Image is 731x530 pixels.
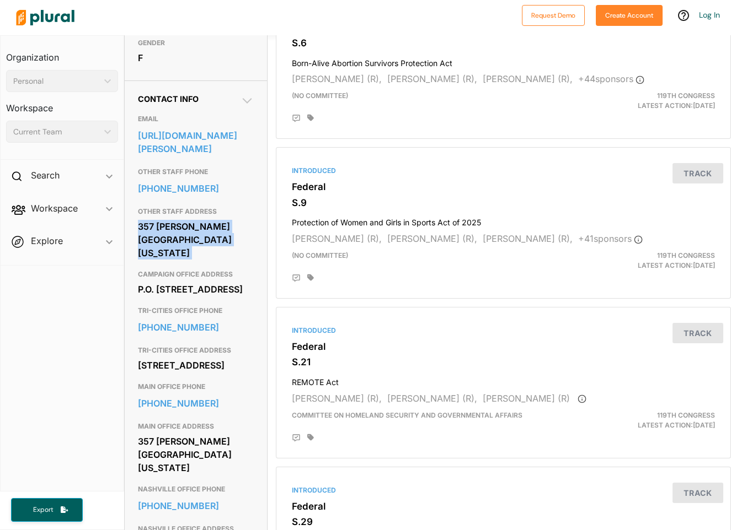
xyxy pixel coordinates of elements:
[138,319,254,336] a: [PHONE_NUMBER]
[284,251,577,271] div: (no committee)
[25,505,61,515] span: Export
[657,411,715,419] span: 119th Congress
[596,5,663,26] button: Create Account
[673,483,723,503] button: Track
[292,73,382,84] span: [PERSON_NAME] (R),
[307,274,314,282] div: Add tags
[292,326,715,336] div: Introduced
[387,233,477,244] span: [PERSON_NAME] (R),
[284,91,577,111] div: (no committee)
[6,92,118,116] h3: Workspace
[522,5,585,26] button: Request Demo
[292,274,301,283] div: Add Position Statement
[657,251,715,259] span: 119th Congress
[483,73,573,84] span: [PERSON_NAME] (R),
[699,10,720,20] a: Log In
[138,344,254,357] h3: TRI-CITIES OFFICE ADDRESS
[292,37,715,48] h3: S.6
[673,323,723,343] button: Track
[292,485,715,495] div: Introduced
[292,434,301,442] div: Add Position Statement
[292,516,715,527] h3: S.29
[483,393,570,404] span: [PERSON_NAME] (R)
[292,356,715,367] h3: S.21
[292,53,715,68] h4: Born-Alive Abortion Survivors Protection Act
[11,498,83,522] button: Export
[522,9,585,20] a: Request Demo
[292,114,301,123] div: Add Position Statement
[138,205,254,218] h3: OTHER STAFF ADDRESS
[13,75,100,87] div: Personal
[292,372,715,387] h4: REMOTE Act
[138,395,254,412] a: [PHONE_NUMBER]
[292,181,715,192] h3: Federal
[292,501,715,512] h3: Federal
[138,380,254,393] h3: MAIN OFFICE PHONE
[31,169,60,181] h2: Search
[138,497,254,514] a: [PHONE_NUMBER]
[578,73,644,84] span: + 44 sponsor s
[138,420,254,433] h3: MAIN OFFICE ADDRESS
[292,393,382,404] span: [PERSON_NAME] (R),
[292,166,715,176] div: Introduced
[292,233,382,244] span: [PERSON_NAME] (R),
[292,213,715,228] h4: Protection of Women and Girls in Sports Act of 2025
[138,165,254,179] h3: OTHER STAFF PHONE
[138,112,254,126] h3: EMAIL
[387,73,477,84] span: [PERSON_NAME] (R),
[577,251,723,271] div: Latest Action: [DATE]
[138,281,254,298] div: P.O. [STREET_ADDRESS]
[6,41,118,66] h3: Organization
[13,126,100,138] div: Current Team
[138,127,254,157] a: [URL][DOMAIN_NAME][PERSON_NAME]
[657,91,715,100] span: 119th Congress
[138,483,254,496] h3: NASHVILLE OFFICE PHONE
[292,411,522,419] span: Committee on Homeland Security and Governmental Affairs
[307,114,314,122] div: Add tags
[138,357,254,374] div: [STREET_ADDRESS]
[138,304,254,317] h3: TRI-CITIES OFFICE PHONE
[292,341,715,352] h3: Federal
[138,180,254,197] a: [PHONE_NUMBER]
[596,9,663,20] a: Create Account
[138,94,199,104] span: Contact Info
[578,233,643,244] span: + 41 sponsor s
[138,50,254,66] div: F
[483,233,573,244] span: [PERSON_NAME] (R),
[138,218,254,261] div: 357 [PERSON_NAME][GEOGRAPHIC_DATA][US_STATE]
[138,36,254,50] h3: GENDER
[387,393,477,404] span: [PERSON_NAME] (R),
[307,434,314,441] div: Add tags
[138,433,254,476] div: 357 [PERSON_NAME][GEOGRAPHIC_DATA][US_STATE]
[673,163,723,183] button: Track
[577,410,723,430] div: Latest Action: [DATE]
[577,91,723,111] div: Latest Action: [DATE]
[138,268,254,281] h3: CAMPAIGN OFFICE ADDRESS
[292,197,715,208] h3: S.9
